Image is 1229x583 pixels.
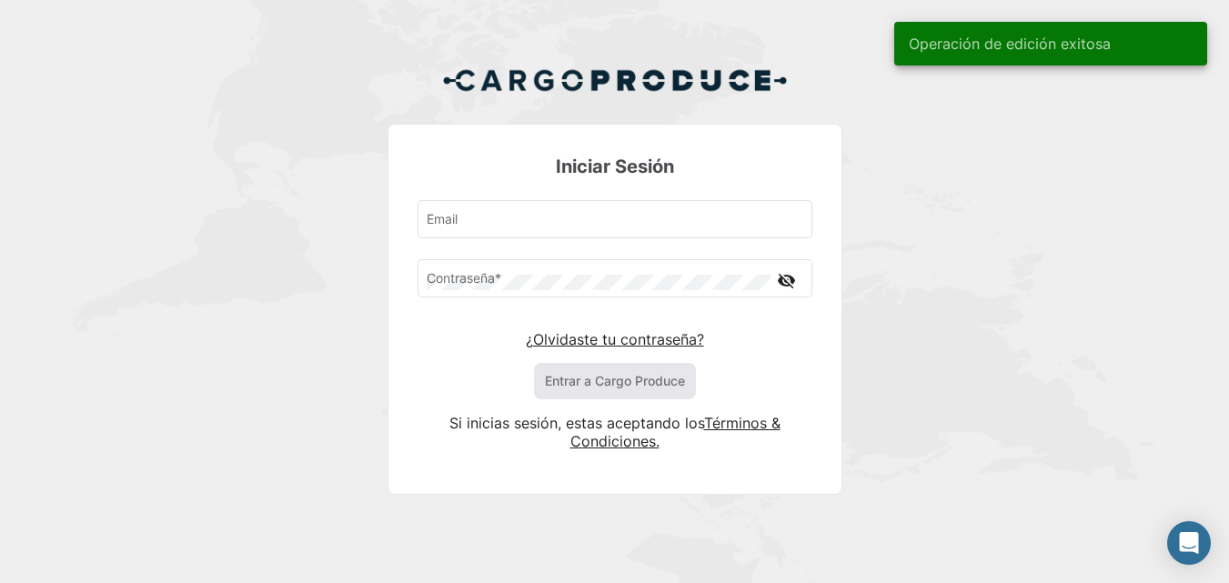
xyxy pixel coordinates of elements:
span: Si inicias sesión, estas aceptando los [449,414,704,432]
h3: Iniciar Sesión [418,154,812,179]
a: ¿Olvidaste tu contraseña? [526,330,704,348]
div: Abrir Intercom Messenger [1167,521,1211,565]
span: Operación de edición exitosa [909,35,1111,53]
a: Términos & Condiciones. [570,414,781,450]
img: Cargo Produce Logo [442,58,788,102]
mat-icon: visibility_off [776,269,798,292]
